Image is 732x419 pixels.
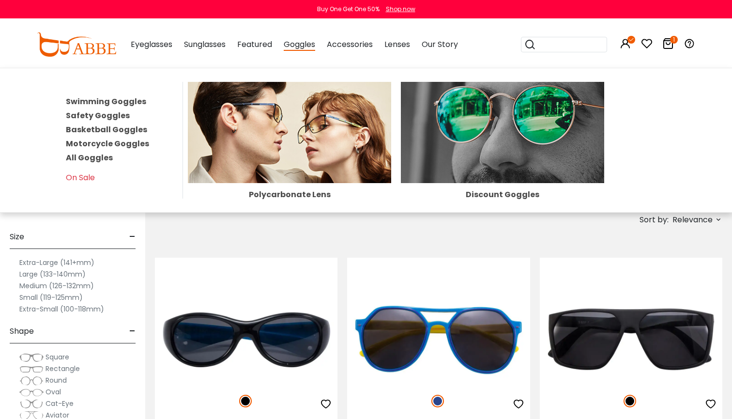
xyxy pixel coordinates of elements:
span: Sunglasses [184,39,226,50]
img: Blue Kids-Pilot - TR ,Universal Bridge Fit [347,293,530,384]
label: Small (119-125mm) [19,292,83,303]
label: Extra-Large (141+mm) [19,257,94,268]
span: Shape [10,320,34,343]
img: Square.png [19,353,44,362]
img: Black [239,395,252,407]
img: Polycarbonate Lens [188,82,391,183]
label: Extra-Small (100-118mm) [19,303,104,315]
span: Rectangle [46,364,80,373]
span: - [129,320,136,343]
a: Shop now [381,5,415,13]
span: Eyeglasses [131,39,172,50]
a: Safety Goggles [66,110,130,121]
span: Square [46,352,69,362]
label: Medium (126-132mm) [19,280,94,292]
img: Round.png [19,376,44,386]
span: Size [10,225,24,248]
span: Oval [46,387,61,397]
a: 1 [662,40,674,51]
img: Blue [431,395,444,407]
span: - [129,225,136,248]
i: 1 [670,36,678,44]
span: Lenses [384,39,410,50]
img: Rectangle.png [19,364,44,374]
img: Black Kids-Sesamo - TR ,Universal Bridge Fit [540,293,722,384]
a: All Goggles [66,152,113,163]
img: Oval.png [19,388,44,397]
div: Buy One Get One 50% [317,5,380,14]
div: Discount Goggles [401,191,604,199]
div: Shop now [386,5,415,14]
span: Accessories [327,39,373,50]
img: Black [624,395,636,407]
span: Sort by: [640,214,669,225]
label: Large (133-140mm) [19,268,86,280]
a: Swimming Goggles [66,96,146,107]
a: Basketball Goggles [66,124,147,135]
img: abbeglasses.com [37,32,116,57]
img: Black Kids-Sulphur - TR ,Universal Bridge Fit [155,293,337,384]
img: Cat-Eye.png [19,399,44,409]
span: Our Story [422,39,458,50]
span: Relevance [672,211,713,229]
a: On Sale [66,172,95,183]
span: Goggles [284,39,315,51]
div: Polycarbonate Lens [188,191,391,199]
a: Motorcycle Goggles [66,138,149,149]
a: Discount Goggles [401,126,604,199]
span: Cat-Eye [46,399,74,408]
a: Polycarbonate Lens [188,126,391,199]
span: Round [46,375,67,385]
span: Featured [237,39,272,50]
img: Discount Goggles [401,82,604,183]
